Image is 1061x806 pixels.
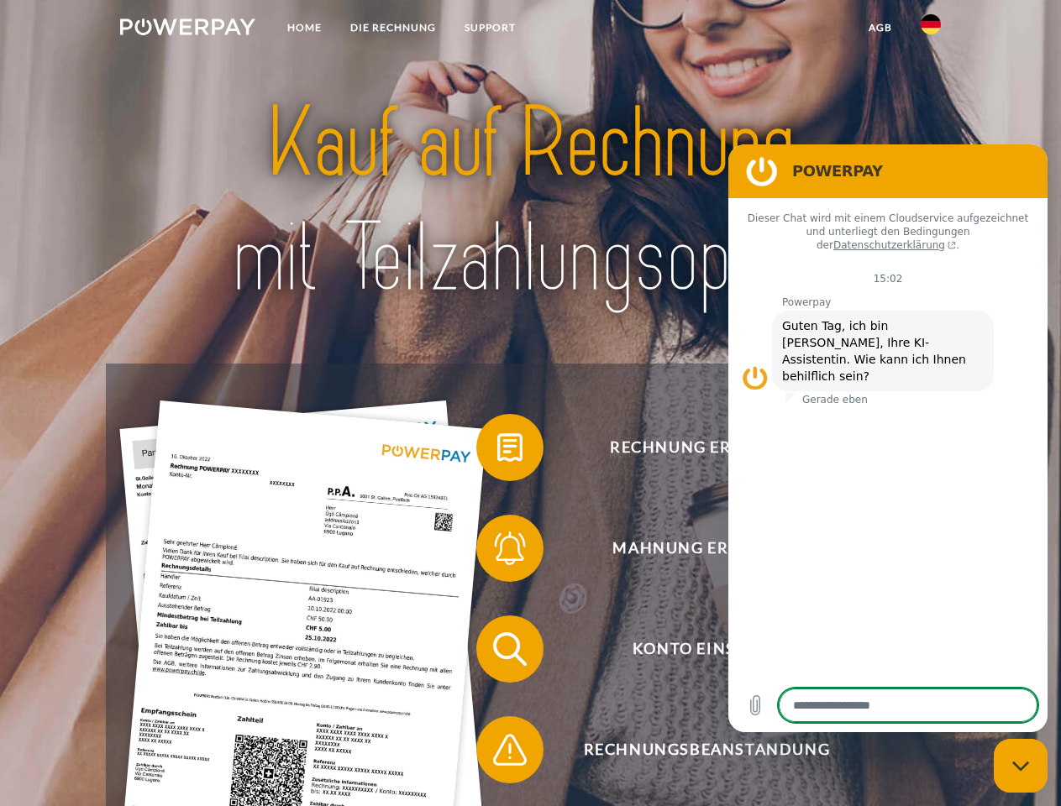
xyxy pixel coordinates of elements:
span: Rechnungsbeanstandung [501,716,912,783]
img: logo-powerpay-white.svg [120,18,255,35]
a: agb [854,13,906,43]
iframe: Schaltfläche zum Öffnen des Messaging-Fensters; Konversation läuft [994,739,1048,793]
button: Konto einsehen [476,615,913,683]
button: Mahnung erhalten? [476,515,913,582]
img: qb_bill.svg [489,427,531,468]
span: Mahnung erhalten? [501,515,912,582]
img: qb_warning.svg [489,729,531,771]
a: Home [273,13,336,43]
button: Rechnungsbeanstandung [476,716,913,783]
a: DIE RECHNUNG [336,13,450,43]
img: qb_bell.svg [489,527,531,569]
span: Konto einsehen [501,615,912,683]
iframe: Messaging-Fenster [728,144,1048,732]
img: de [921,14,941,34]
button: Rechnung erhalten? [476,414,913,481]
span: Rechnung erhalten? [501,414,912,481]
img: qb_search.svg [489,628,531,670]
a: SUPPORT [450,13,530,43]
img: title-powerpay_de.svg [160,81,901,322]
